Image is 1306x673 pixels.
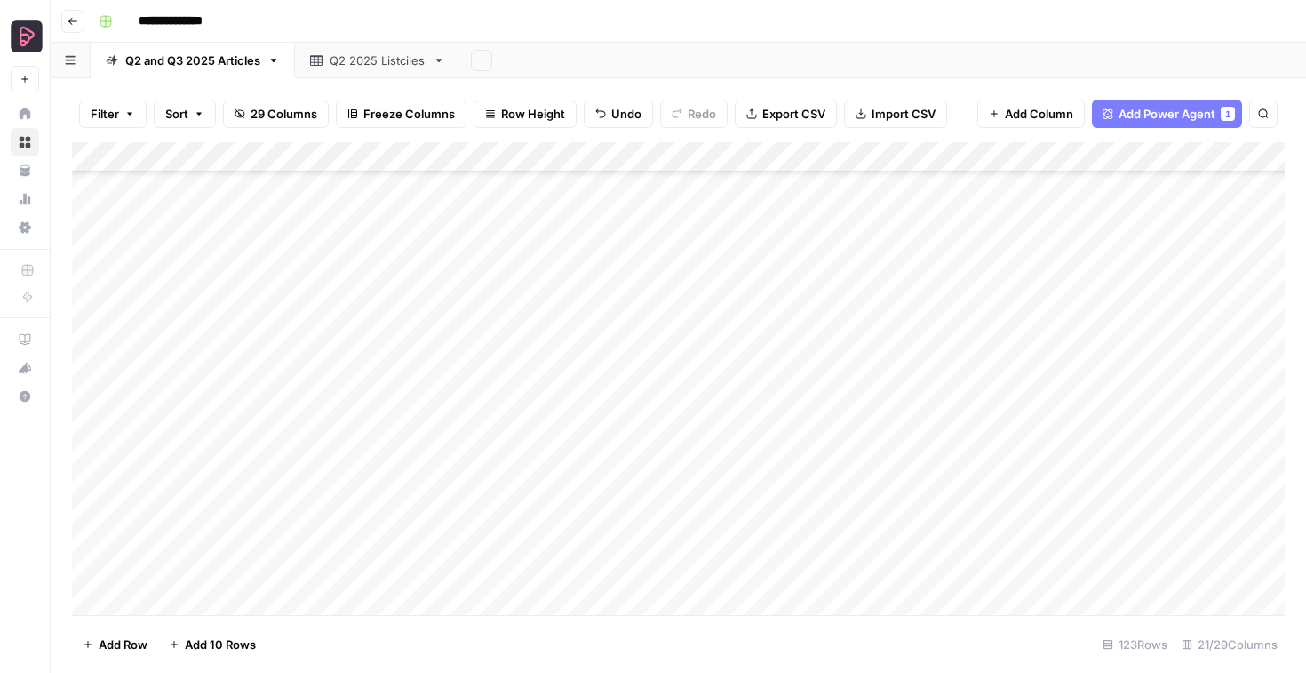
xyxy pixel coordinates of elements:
[501,105,565,123] span: Row Height
[844,100,947,128] button: Import CSV
[79,100,147,128] button: Filter
[223,100,329,128] button: 29 Columns
[330,52,426,69] div: Q2 2025 Listciles
[584,100,653,128] button: Undo
[11,382,39,411] button: Help + Support
[99,636,147,653] span: Add Row
[735,100,837,128] button: Export CSV
[158,630,267,659] button: Add 10 Rows
[336,100,466,128] button: Freeze Columns
[11,354,39,382] button: What's new?
[363,105,455,123] span: Freeze Columns
[474,100,577,128] button: Row Height
[11,14,39,59] button: Workspace: Preply Business
[688,105,716,123] span: Redo
[91,105,119,123] span: Filter
[1175,630,1285,659] div: 21/29 Columns
[1095,630,1175,659] div: 123 Rows
[11,100,39,128] a: Home
[977,100,1085,128] button: Add Column
[11,185,39,213] a: Usage
[165,105,188,123] span: Sort
[660,100,728,128] button: Redo
[185,636,256,653] span: Add 10 Rows
[1005,105,1073,123] span: Add Column
[1119,105,1215,123] span: Add Power Agent
[872,105,936,123] span: Import CSV
[1225,107,1230,121] span: 1
[91,43,295,78] a: Q2 and Q3 2025 Articles
[295,43,460,78] a: Q2 2025 Listciles
[611,105,641,123] span: Undo
[11,20,43,52] img: Preply Business Logo
[251,105,317,123] span: 29 Columns
[11,213,39,242] a: Settings
[762,105,825,123] span: Export CSV
[12,355,38,381] div: What's new?
[11,325,39,354] a: AirOps Academy
[11,156,39,185] a: Your Data
[72,630,158,659] button: Add Row
[154,100,216,128] button: Sort
[11,128,39,156] a: Browse
[1221,107,1235,121] div: 1
[1092,100,1242,128] button: Add Power Agent1
[125,52,260,69] div: Q2 and Q3 2025 Articles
